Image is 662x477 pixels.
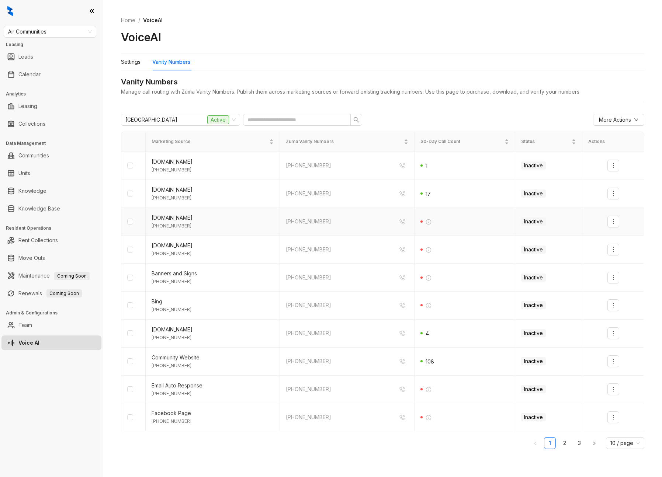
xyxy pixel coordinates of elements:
span: left [533,441,537,446]
span: Status [521,138,570,145]
a: Rent Collections [18,233,58,248]
h3: Resident Operations [6,225,103,231]
a: Knowledge [18,184,46,198]
div: [PHONE_NUMBER] [286,413,331,421]
li: Knowledge [1,184,101,198]
div: 108 [420,358,434,366]
th: Zuma Vanity Numbers [280,132,415,152]
li: / [138,16,140,24]
div: 4 [420,330,429,338]
span: search [353,117,359,123]
a: 1 [544,438,555,449]
span: more [610,275,616,281]
a: Leads [18,49,33,64]
a: Knowledge Base [18,201,60,216]
div: Settings [121,58,141,66]
span: more [610,414,616,420]
span: Coming Soon [46,289,82,297]
div: [PHONE_NUMBER] [286,301,331,309]
th: 30-Day Call Count [415,132,515,152]
li: Renewals [1,286,101,301]
div: [DOMAIN_NAME] [152,158,274,166]
div: [DOMAIN_NAME] [152,186,274,194]
span: Inactive [521,274,546,282]
span: down [634,118,638,122]
span: Marketing Source [152,138,268,145]
div: Vanity Numbers [152,58,190,66]
button: More Actionsdown [593,114,644,126]
span: [GEOGRAPHIC_DATA] [125,114,177,125]
span: Inactive [521,301,546,309]
div: Email Auto Response [152,382,274,390]
span: Air Communities [8,26,92,37]
a: 3 [574,438,585,449]
div: Community Website [152,354,274,362]
div: 17 [420,190,431,198]
h3: Analytics [6,91,103,97]
li: Previous Page [529,437,541,449]
h3: Leasing [6,41,103,48]
div: [PHONE_NUMBER] [152,418,274,425]
button: left [529,437,541,449]
div: [DOMAIN_NAME] [152,241,274,250]
th: Status [515,132,582,152]
div: [PHONE_NUMBER] [286,329,331,337]
span: Inactive [521,217,546,226]
span: Inactive [521,413,546,421]
li: Leads [1,49,101,64]
li: Team [1,318,101,332]
div: [PHONE_NUMBER] [152,306,274,313]
div: [PHONE_NUMBER] [152,167,274,174]
span: Inactive [521,385,546,393]
a: 2 [559,438,570,449]
li: Communities [1,148,101,163]
a: Collections [18,116,45,131]
a: RenewalsComing Soon [18,286,82,301]
a: Team [18,318,32,332]
div: Facebook Page [152,409,274,417]
span: 30-Day Call Count [420,138,503,145]
span: more [610,358,616,364]
span: more [610,163,616,168]
div: [PHONE_NUMBER] [152,390,274,397]
span: more [610,219,616,224]
div: [DOMAIN_NAME] [152,214,274,222]
span: more [610,330,616,336]
li: Units [1,166,101,181]
li: Rent Collections [1,233,101,248]
a: Leasing [18,99,37,114]
li: 3 [573,437,585,449]
span: 10 / page [610,438,640,449]
th: Marketing Source [146,132,280,152]
a: Voice AI [18,335,39,350]
span: Inactive [521,161,546,170]
h2: VoiceAI [121,30,161,44]
div: [DOMAIN_NAME] [152,325,274,334]
a: Calendar [18,67,41,82]
div: [PHONE_NUMBER] [152,195,274,202]
button: right [588,437,600,449]
span: more [610,247,616,253]
div: [PHONE_NUMBER] [286,161,331,170]
div: [PHONE_NUMBER] [152,278,274,285]
span: more [610,386,616,392]
div: [PHONE_NUMBER] [286,274,331,282]
a: Communities [18,148,49,163]
li: 1 [544,437,556,449]
span: Inactive [521,329,546,337]
li: Calendar [1,67,101,82]
div: [PHONE_NUMBER] [286,217,331,226]
li: Voice AI [1,335,101,350]
span: more [610,302,616,308]
li: Maintenance [1,268,101,283]
div: [PHONE_NUMBER] [286,246,331,254]
span: more [610,191,616,196]
span: More Actions [599,116,631,124]
li: Leasing [1,99,101,114]
div: [PHONE_NUMBER] [286,189,331,198]
li: Collections [1,116,101,131]
li: Move Outs [1,251,101,265]
span: Active [207,115,229,124]
span: Coming Soon [54,272,90,280]
th: Actions [582,132,644,152]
